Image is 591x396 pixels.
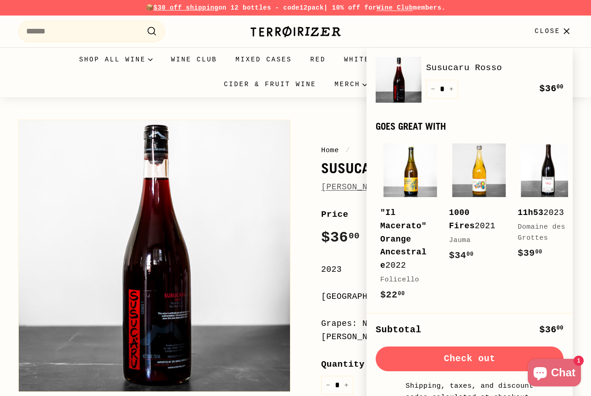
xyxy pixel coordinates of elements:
[162,47,226,72] a: Wine Club
[321,317,573,344] div: Grapes: Nerello Mascalese, Nerello Capuccio, [PERSON_NAME], Alicante Bouschet, [PERSON_NAME]
[321,290,573,303] div: [GEOGRAPHIC_DATA], [GEOGRAPHIC_DATA]
[449,208,475,231] b: 1000 Fires
[449,250,474,261] span: $34
[321,229,360,246] span: $36
[539,323,564,337] div: $36
[226,47,301,72] a: Mixed Cases
[18,3,573,13] p: 📦 on 12 bottles - code | 10% off for members.
[301,47,335,72] a: Red
[321,182,388,192] a: [PERSON_NAME]
[518,206,568,220] div: 2023
[376,121,564,132] div: Goes great with
[300,4,324,11] strong: 12pack
[380,206,431,272] div: 2022
[376,57,421,103] img: Susucaru Rosso
[557,84,564,90] sup: 00
[449,141,509,272] a: 1000 Fires2021Jauma
[335,47,379,72] a: White
[449,206,499,233] div: 2021
[321,145,573,156] nav: breadcrumbs
[535,26,560,36] span: Close
[215,72,326,97] a: Cider & Fruit Wine
[449,235,499,246] div: Jauma
[518,248,542,258] span: $39
[321,263,573,276] div: 2023
[535,249,542,255] sup: 00
[466,251,473,258] sup: 00
[321,357,573,371] label: Quantity
[525,359,584,389] inbox-online-store-chat: Shopify online store chat
[398,291,405,297] sup: 00
[321,160,573,176] h1: Susucaru Rosso
[321,146,339,154] a: Home
[539,83,564,94] span: $36
[426,80,440,99] button: Reduce item quantity by one
[153,4,219,11] span: $30 off shipping
[376,346,564,371] button: Check out
[518,141,577,270] a: 11h532023Domaine des Grottes
[518,222,568,244] div: Domaine des Grottes
[377,4,413,11] a: Wine Club
[343,146,352,154] span: /
[349,231,360,241] sup: 00
[444,80,458,99] button: Increase item quantity by one
[70,47,162,72] summary: Shop all wine
[325,72,376,97] summary: Merch
[380,290,405,300] span: $22
[380,208,427,270] b: "Il Macerato" Orange Ancestrale
[426,61,564,75] a: Susucaru Rosso
[380,275,431,286] div: Folicello
[339,376,353,395] button: Increase item quantity by one
[376,323,421,337] div: Subtotal
[557,325,564,331] sup: 00
[518,208,543,217] b: 11h53
[321,376,353,395] input: quantity
[529,18,578,45] button: Close
[321,376,335,395] button: Reduce item quantity by one
[380,141,440,312] a: "Il Macerato" Orange Ancestrale2022Folicello
[321,208,573,221] label: Price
